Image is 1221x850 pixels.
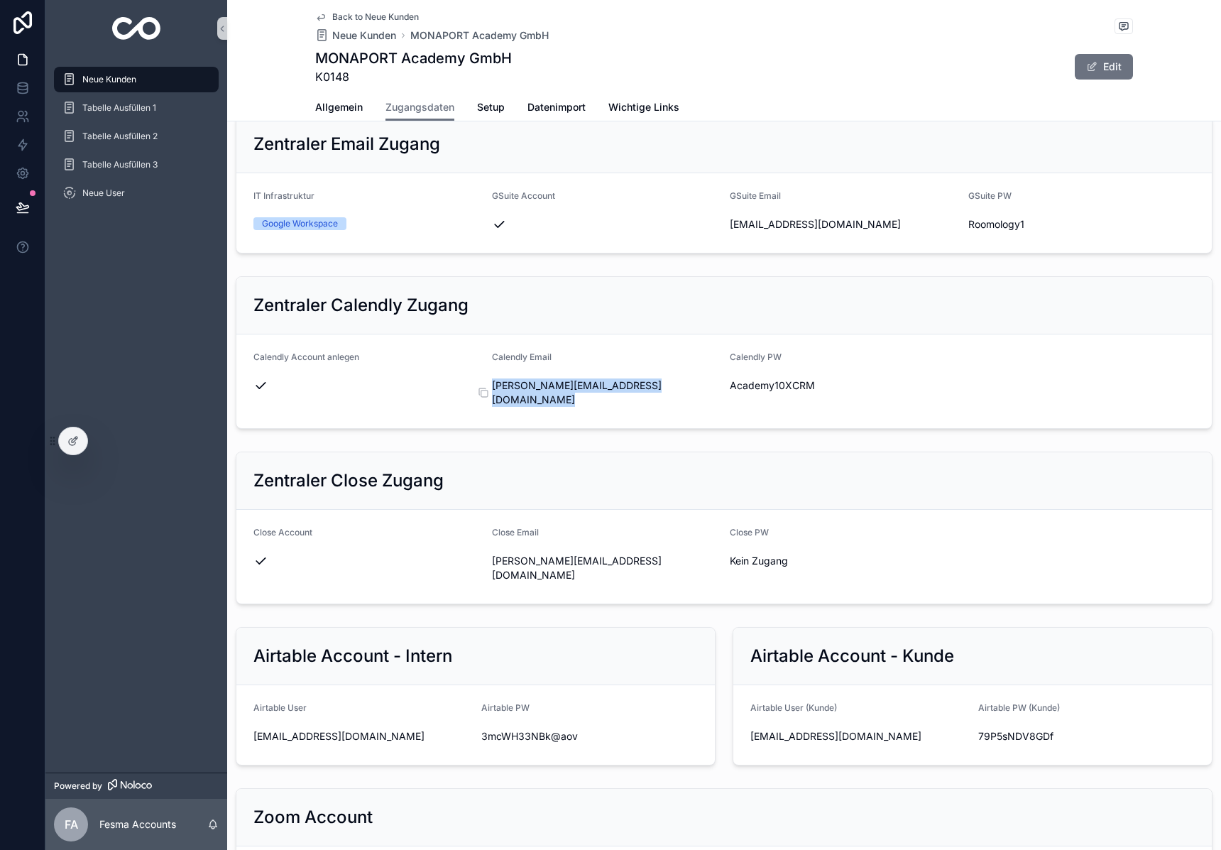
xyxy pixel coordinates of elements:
img: App logo [112,17,161,40]
a: Datenimport [527,94,586,123]
span: Airtable User [253,702,307,713]
span: Airtable PW [481,702,530,713]
h2: Zentraler Calendly Zugang [253,294,469,317]
span: IT Infrastruktur [253,190,314,201]
button: Edit [1075,54,1133,80]
span: Tabelle Ausfüllen 2 [82,131,158,142]
h2: Zentraler Email Zugang [253,133,440,156]
h2: Zentraler Close Zugang [253,469,444,492]
span: Neue User [82,187,125,199]
span: Neue Kunden [332,28,396,43]
span: Close Account [253,527,312,538]
span: Airtable User (Kunde) [750,702,837,713]
span: Tabelle Ausfüllen 1 [82,102,156,114]
h2: Airtable Account - Intern [253,645,452,668]
span: Tabelle Ausfüllen 3 [82,159,158,170]
h1: MONAPORT Academy GmbH [315,48,512,68]
span: Calendly Account anlegen [253,352,359,362]
span: Zugangsdaten [385,100,454,114]
span: GSuite PW [968,190,1012,201]
span: Close PW [730,527,769,538]
a: MONAPORT Academy GmbH [410,28,549,43]
span: Allgemein [315,100,363,114]
span: Setup [477,100,505,114]
a: Neue User [54,180,219,206]
span: Calendly PW [730,352,782,362]
a: Setup [477,94,505,123]
h2: Zoom Account [253,806,373,829]
a: Neue Kunden [54,67,219,92]
span: Roomology1 [968,217,1195,231]
a: Tabelle Ausfüllen 2 [54,124,219,149]
span: [PERSON_NAME][EMAIL_ADDRESS][DOMAIN_NAME] [492,378,719,407]
h2: Airtable Account - Kunde [750,645,954,668]
span: Neue Kunden [82,74,136,85]
span: [PERSON_NAME][EMAIL_ADDRESS][DOMAIN_NAME] [492,554,719,582]
p: Fesma Accounts [99,817,176,832]
a: Tabelle Ausfüllen 3 [54,152,219,178]
span: Calendly Email [492,352,552,362]
span: Academy10XCRM [730,378,957,393]
span: Back to Neue Kunden [332,11,419,23]
span: [EMAIL_ADDRESS][DOMAIN_NAME] [750,729,967,743]
a: Neue Kunden [315,28,396,43]
span: GSuite Email [730,190,781,201]
span: Airtable PW (Kunde) [978,702,1060,713]
a: Back to Neue Kunden [315,11,419,23]
div: scrollable content [45,57,227,224]
span: [EMAIL_ADDRESS][DOMAIN_NAME] [253,729,470,743]
div: Google Workspace [262,217,338,230]
span: [EMAIL_ADDRESS][DOMAIN_NAME] [730,217,957,231]
a: Powered by [45,773,227,799]
a: Wichtige Links [608,94,679,123]
span: K0148 [315,68,512,85]
span: Wichtige Links [608,100,679,114]
span: Close Email [492,527,539,538]
a: Zugangsdaten [385,94,454,121]
span: Kein Zugang [730,554,957,568]
a: Allgemein [315,94,363,123]
span: Datenimport [527,100,586,114]
span: Powered by [54,780,102,792]
span: GSuite Account [492,190,555,201]
span: 3mcWH33NBk@aov [481,729,698,743]
a: Tabelle Ausfüllen 1 [54,95,219,121]
span: FA [65,816,78,833]
span: 79P5sNDV8GDf [978,729,1195,743]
